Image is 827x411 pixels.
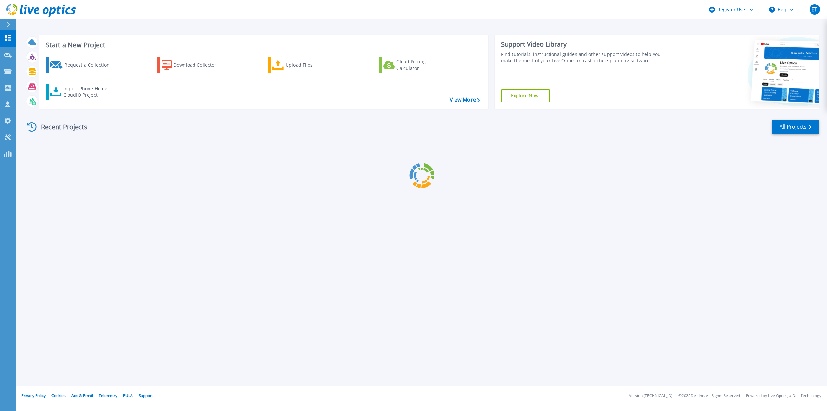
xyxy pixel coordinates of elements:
[286,59,337,71] div: Upload Files
[51,393,66,398] a: Cookies
[501,40,669,49] div: Support Video Library
[501,89,550,102] a: Explore Now!
[71,393,93,398] a: Ads & Email
[123,393,133,398] a: EULA
[396,59,448,71] div: Cloud Pricing Calculator
[139,393,153,398] a: Support
[21,393,46,398] a: Privacy Policy
[268,57,340,73] a: Upload Files
[157,57,229,73] a: Download Collector
[629,394,673,398] li: Version: [TECHNICAL_ID]
[811,7,817,12] span: ET
[99,393,117,398] a: Telemetry
[63,85,114,98] div: Import Phone Home CloudIQ Project
[173,59,225,71] div: Download Collector
[46,41,480,49] h3: Start a New Project
[64,59,116,71] div: Request a Collection
[678,394,740,398] li: © 2025 Dell Inc. All Rights Reserved
[46,57,118,73] a: Request a Collection
[501,51,669,64] div: Find tutorials, instructional guides and other support videos to help you make the most of your L...
[746,394,821,398] li: Powered by Live Optics, a Dell Technology
[25,119,96,135] div: Recent Projects
[379,57,451,73] a: Cloud Pricing Calculator
[772,120,819,134] a: All Projects
[450,97,480,103] a: View More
